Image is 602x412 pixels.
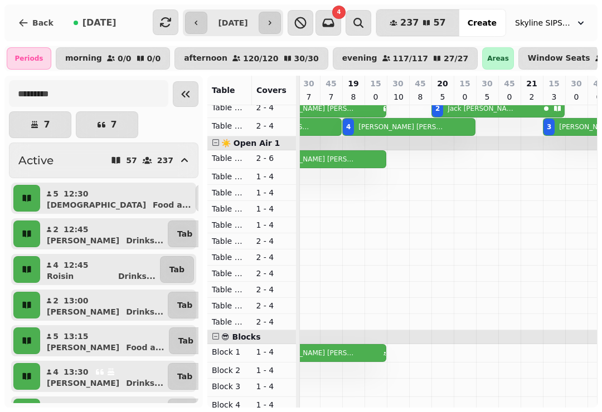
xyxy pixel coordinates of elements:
[515,17,571,28] span: Skyline SIPS SJQ
[32,19,54,27] span: Back
[64,259,89,271] p: 12:45
[126,235,163,246] p: Drinks ...
[459,9,506,36] button: Create
[550,91,559,102] p: 3
[65,9,125,36] button: [DATE]
[528,54,590,63] p: Window Seats
[304,91,313,102] p: 7
[212,316,247,327] p: Table 311
[342,54,377,63] p: evening
[212,153,247,164] p: Table 301
[196,185,230,212] button: Tab
[157,156,173,164] p: 237
[177,371,192,382] p: Tab
[52,259,59,271] p: 4
[212,300,247,311] p: Table 310
[400,18,419,27] span: 237
[212,381,247,392] p: Block 3
[527,91,536,102] p: 2
[168,220,202,247] button: Tab
[571,78,581,89] p: 30
[126,377,163,389] p: Drinks ...
[392,78,403,89] p: 30
[256,187,292,198] p: 1 - 4
[52,224,59,235] p: 2
[294,55,319,62] p: 30 / 30
[256,120,292,131] p: 2 - 4
[110,120,116,129] p: 7
[64,331,89,342] p: 13:15
[256,252,292,263] p: 2 - 4
[221,332,261,341] span: 😎 Blocks
[126,156,137,164] p: 57
[269,349,355,357] p: [PERSON_NAME] [PERSON_NAME]
[52,188,59,199] p: 5
[212,399,247,410] p: Block 4
[18,153,54,168] h2: Active
[256,86,287,95] span: Covers
[572,91,581,102] p: 0
[256,153,292,164] p: 2 - 6
[212,252,247,263] p: Table 307
[460,91,469,102] p: 0
[64,224,89,235] p: 12:45
[256,219,292,230] p: 1 - 4
[118,271,156,282] p: Drinks ...
[269,155,355,164] p: [PERSON_NAME] [PERSON_NAME]
[168,363,202,390] button: Tab
[169,264,185,275] p: Tab
[348,78,358,89] p: 19
[169,327,203,354] button: Tab
[326,78,336,89] p: 45
[168,292,202,318] button: Tab
[174,47,328,70] button: afternoon120/12030/30
[349,91,358,102] p: 8
[212,187,247,198] p: Table 303
[256,284,292,295] p: 2 - 4
[256,365,292,376] p: 1 - 4
[43,120,50,129] p: 7
[547,122,551,131] div: 3
[9,143,198,178] button: Active57237
[47,199,146,210] p: [DEMOGRAPHIC_DATA]
[256,381,292,392] p: 1 - 4
[416,91,425,102] p: 8
[448,104,518,113] p: Jack [PERSON_NAME]
[160,256,194,283] button: Tab
[327,91,336,102] p: 7
[269,104,355,113] p: [PERSON_NAME] [PERSON_NAME]
[256,171,292,182] p: 1 - 4
[47,306,119,317] p: [PERSON_NAME]
[177,300,192,311] p: Tab
[212,120,247,131] p: Table 214
[256,268,292,279] p: 2 - 4
[212,219,247,230] p: Table 305
[221,139,280,148] span: ☀️ Open Air 1
[526,78,537,89] p: 21
[346,122,351,131] div: 4
[482,47,514,70] div: Areas
[47,235,119,246] p: [PERSON_NAME]
[371,91,380,102] p: 0
[177,228,192,239] p: Tab
[212,171,247,182] p: Table 302
[126,342,164,353] p: Food a ...
[212,346,247,357] p: Block 1
[42,363,166,390] button: 413:30[PERSON_NAME]Drinks...
[212,86,235,95] span: Table
[7,47,51,70] div: Periods
[118,55,132,62] p: 0 / 0
[433,18,445,27] span: 57
[256,203,292,214] p: 1 - 4
[358,122,444,131] p: [PERSON_NAME] [PERSON_NAME]
[256,300,292,311] p: 2 - 4
[82,18,116,27] span: [DATE]
[333,47,478,70] button: evening117/11727/27
[64,295,89,306] p: 13:00
[482,78,492,89] p: 30
[468,19,497,27] span: Create
[65,54,102,63] p: morning
[212,102,247,113] p: Table 213
[394,91,402,102] p: 10
[437,78,448,89] p: 20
